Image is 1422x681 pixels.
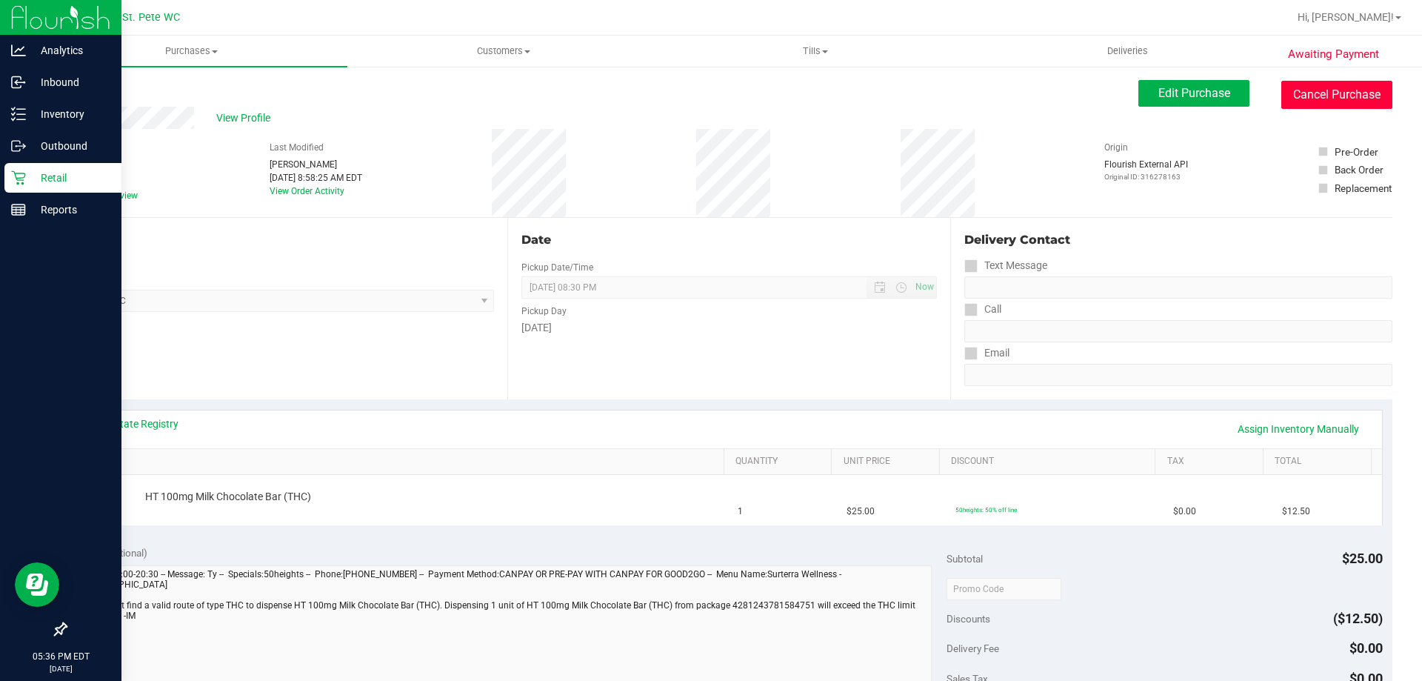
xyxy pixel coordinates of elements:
p: Inventory [26,105,115,123]
span: Hi, [PERSON_NAME]! [1298,11,1394,23]
a: Purchases [36,36,347,67]
iframe: Resource center [15,562,59,607]
input: Promo Code [947,578,1061,600]
label: Pickup Day [521,305,567,318]
a: View State Registry [90,416,178,431]
div: Flourish External API [1104,158,1188,182]
span: Delivery Fee [947,642,999,654]
span: View Profile [216,110,276,126]
a: View Order Activity [270,186,344,196]
a: Tax [1167,456,1258,468]
a: Total [1275,456,1365,468]
a: Discount [951,456,1149,468]
div: Date [521,231,936,249]
inline-svg: Inventory [11,107,26,122]
span: HT 100mg Milk Chocolate Bar (THC) [145,490,311,504]
div: Back Order [1335,162,1383,177]
span: 1 [738,505,743,519]
label: Call [964,299,1001,320]
inline-svg: Outbound [11,139,26,153]
p: Reports [26,201,115,219]
a: Quantity [735,456,826,468]
span: $25.00 [847,505,875,519]
p: Analytics [26,41,115,59]
span: Subtotal [947,553,983,565]
p: Outbound [26,137,115,155]
div: Delivery Contact [964,231,1392,249]
label: Origin [1104,141,1128,154]
p: Inbound [26,73,115,91]
div: Replacement [1335,181,1392,196]
a: Deliveries [972,36,1284,67]
div: Location [65,231,494,249]
span: St. Pete WC [122,11,180,24]
span: $0.00 [1173,505,1196,519]
a: Customers [347,36,659,67]
label: Pickup Date/Time [521,261,593,274]
span: Awaiting Payment [1288,46,1379,63]
input: Format: (999) 999-9999 [964,276,1392,299]
label: Last Modified [270,141,324,154]
button: Cancel Purchase [1281,81,1392,109]
span: $25.00 [1342,551,1383,566]
span: ($12.50) [1333,611,1383,626]
span: Purchases [36,44,347,58]
button: Edit Purchase [1138,80,1249,107]
div: [DATE] 8:58:25 AM EDT [270,171,362,185]
div: [PERSON_NAME] [270,158,362,171]
div: [DATE] [521,320,936,336]
inline-svg: Analytics [11,43,26,58]
span: Tills [660,44,970,58]
span: Customers [348,44,658,58]
p: Original ID: 316278163 [1104,171,1188,182]
label: Email [964,342,1009,364]
span: $12.50 [1282,505,1310,519]
a: Unit Price [844,456,934,468]
inline-svg: Retail [11,170,26,185]
a: Assign Inventory Manually [1228,416,1369,442]
a: SKU [87,456,718,468]
p: 05:36 PM EDT [7,650,115,663]
p: [DATE] [7,663,115,674]
inline-svg: Inbound [11,75,26,90]
p: Retail [26,169,115,187]
input: Format: (999) 999-9999 [964,320,1392,342]
div: Pre-Order [1335,144,1378,159]
label: Text Message [964,255,1047,276]
span: Discounts [947,605,990,632]
a: Tills [659,36,971,67]
span: 50heights: 50% off line [955,506,1017,514]
span: $0.00 [1349,640,1383,656]
span: Deliveries [1087,44,1168,58]
inline-svg: Reports [11,202,26,217]
span: Edit Purchase [1158,86,1230,100]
